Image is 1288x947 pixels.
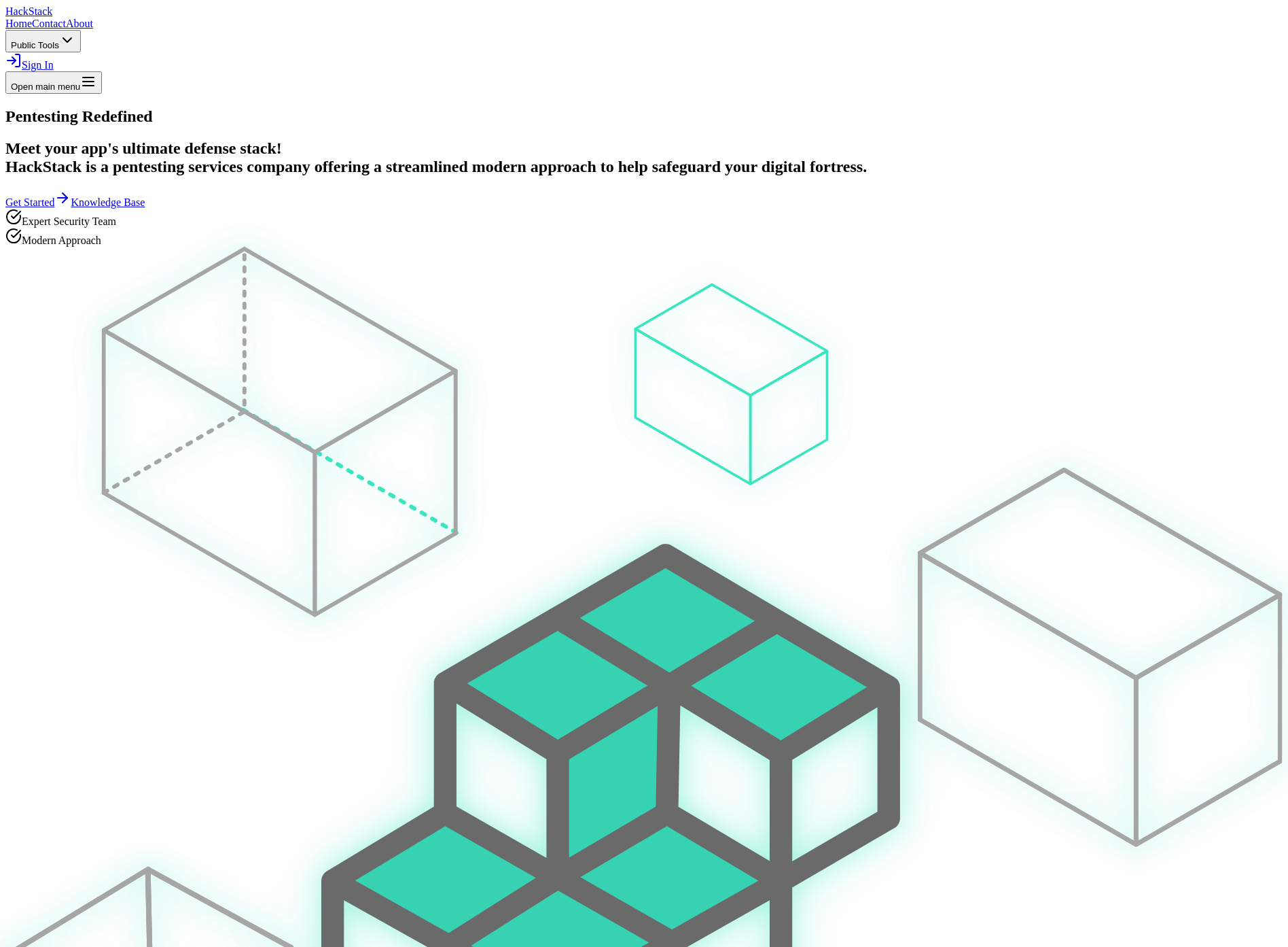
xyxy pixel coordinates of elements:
div: Expert Security Team [5,209,1283,228]
div: Modern Approach [5,228,1283,247]
span: Public Tools [11,40,59,50]
span: HackStack is a pentesting services company offering a streamlined modern approach to help safegua... [5,158,867,175]
a: About [66,18,93,29]
a: Home [5,18,32,29]
span: Sign In [22,59,54,71]
button: Open main menu [5,71,102,94]
h1: Pentesting [5,107,1283,126]
span: Stack [29,5,53,17]
span: Open main menu [11,82,80,92]
a: Get Started [5,196,71,208]
span: Redefined [82,107,153,125]
a: Sign In [5,59,54,71]
a: HackStack [5,5,52,17]
span: Hack [5,5,52,17]
a: Contact [32,18,66,29]
strong: stack! [240,139,282,157]
a: Knowledge Base [71,196,145,208]
button: Public Tools [5,30,81,52]
h2: Meet your app's ultimate defense [5,139,1283,176]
